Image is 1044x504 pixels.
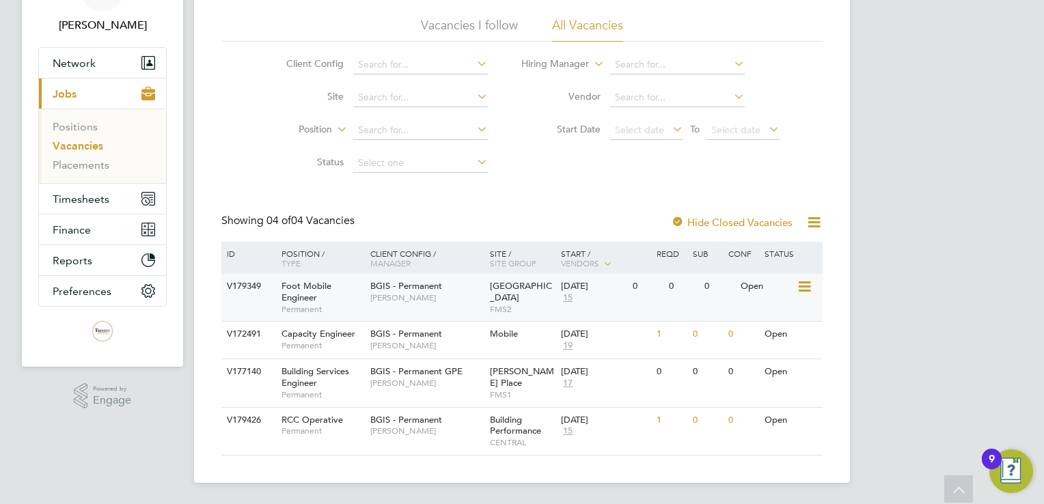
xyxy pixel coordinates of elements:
input: Select one [353,154,488,173]
div: Position / [271,242,367,275]
span: Select date [711,124,760,136]
div: 0 [725,359,760,384]
span: [PERSON_NAME] [370,292,483,303]
span: Permanent [281,340,363,351]
span: Foot Mobile Engineer [281,280,331,303]
span: Mobile [490,328,518,339]
span: Vendors [561,257,599,268]
div: Open [761,408,821,433]
div: 0 [725,408,760,433]
li: All Vacancies [552,17,623,42]
div: Reqd [653,242,689,265]
span: CENTRAL [490,437,555,448]
span: Site Group [490,257,536,268]
a: Powered byEngage [74,383,132,409]
input: Search for... [353,55,488,74]
span: Type [281,257,301,268]
span: 15 [561,425,575,437]
a: Go to home page [38,320,167,342]
span: Capacity Engineer [281,328,355,339]
input: Search for... [610,88,745,107]
span: [PERSON_NAME] [370,378,483,389]
div: Start / [558,242,653,276]
input: Search for... [610,55,745,74]
div: 0 [689,408,725,433]
label: Hiring Manager [510,57,589,71]
div: 0 [653,359,689,384]
span: [PERSON_NAME] Place [490,365,554,389]
span: Permanent [281,425,363,436]
span: Timesheets [53,193,109,206]
div: ID [223,242,271,265]
span: Permanent [281,304,363,315]
span: BGIS - Permanent [370,414,442,425]
input: Search for... [353,121,488,140]
label: Vendor [522,90,601,102]
div: Jobs [39,109,166,183]
span: 19 [561,340,575,352]
div: V179426 [223,408,271,433]
span: 15 [561,292,575,304]
div: 0 [689,322,725,347]
div: Open [737,274,797,299]
div: 1 [653,322,689,347]
label: Hide Closed Vacancies [671,216,793,229]
div: 0 [725,322,760,347]
span: To [686,120,704,138]
label: Start Date [522,123,601,135]
span: RCC Operative [281,414,343,425]
span: [PERSON_NAME] [370,340,483,351]
div: [DATE] [561,366,650,378]
div: [DATE] [561,328,650,340]
span: BGIS - Permanent GPE [370,365,463,377]
div: Showing [221,214,357,228]
span: Select date [615,124,664,136]
label: Client Config [265,57,344,70]
button: Network [39,48,166,78]
span: FMS2 [490,304,555,315]
span: Building Performance [490,414,541,437]
span: Permanent [281,389,363,400]
button: Finance [39,214,166,244]
span: Reports [53,254,92,267]
div: Open [761,322,821,347]
a: Positions [53,120,98,133]
button: Jobs [39,79,166,109]
span: [GEOGRAPHIC_DATA] [490,280,552,303]
span: Network [53,57,96,70]
span: Powered by [93,383,131,395]
div: V172491 [223,322,271,347]
div: Sub [689,242,725,265]
div: 0 [665,274,701,299]
span: 17 [561,378,575,389]
a: Placements [53,158,109,171]
div: Status [761,242,821,265]
div: Client Config / [367,242,486,275]
span: Manager [370,257,411,268]
span: BGIS - Permanent [370,328,442,339]
div: Conf [725,242,760,265]
img: trevettgroup-logo-retina.png [92,320,113,342]
a: Vacancies [53,139,103,152]
span: 04 Vacancies [266,214,355,227]
div: 0 [629,274,665,299]
span: Building Services Engineer [281,365,349,389]
div: V179349 [223,274,271,299]
input: Search for... [353,88,488,107]
div: Open [761,359,821,384]
label: Site [265,90,344,102]
span: FMS1 [490,389,555,400]
span: [PERSON_NAME] [370,425,483,436]
span: Jobs [53,87,77,100]
div: [DATE] [561,415,650,426]
div: Site / [486,242,558,275]
div: 1 [653,408,689,433]
div: [DATE] [561,281,626,292]
li: Vacancies I follow [421,17,518,42]
button: Preferences [39,276,166,306]
span: 04 of [266,214,291,227]
div: V177140 [223,359,271,384]
label: Position [253,123,332,137]
span: Preferences [53,285,111,298]
div: 0 [701,274,737,299]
